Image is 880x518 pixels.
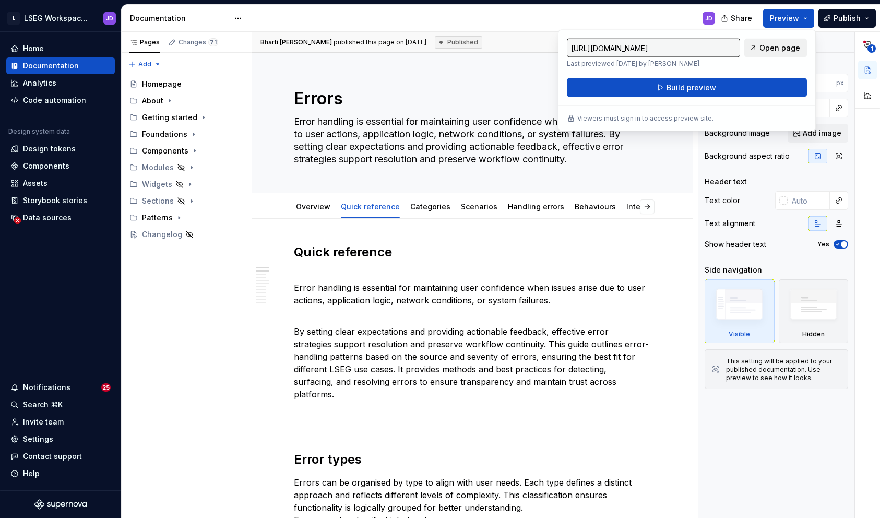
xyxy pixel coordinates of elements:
div: JD [106,14,113,22]
a: Behaviours [575,202,616,211]
div: Homepage [142,79,182,89]
div: Documentation [130,13,229,23]
button: Notifications25 [6,379,115,396]
button: Add image [788,124,848,143]
span: Build preview [667,83,716,93]
div: Page tree [125,76,247,243]
div: Visible [729,330,750,338]
div: Interactions [622,195,674,217]
span: 71 [208,38,218,46]
div: Search ⌘K [23,399,63,410]
a: Invite team [6,414,115,430]
div: About [142,96,163,106]
span: Preview [770,13,799,23]
span: Open page [759,43,800,53]
div: Data sources [23,213,72,223]
div: Hidden [779,279,849,343]
div: Pages [129,38,160,46]
svg: Supernova Logo [34,499,87,510]
button: Help [6,465,115,482]
div: Help [23,468,40,479]
a: Quick reference [341,202,400,211]
a: Design tokens [6,140,115,157]
button: Publish [818,9,876,28]
a: Changelog [125,226,247,243]
textarea: Errors [292,86,649,111]
div: L [7,12,20,25]
span: Bharti [PERSON_NAME] [260,38,332,46]
div: Scenarios [457,195,502,217]
label: Yes [817,240,829,249]
div: Foundations [142,129,187,139]
div: Getting started [142,112,197,123]
a: Open page [744,39,807,57]
a: Homepage [125,76,247,92]
div: About [125,92,247,109]
div: Contact support [23,451,82,462]
button: LLSEG Workspace Design SystemJD [2,7,119,29]
div: Widgets [125,176,247,193]
div: Handling errors [504,195,568,217]
p: Viewers must sign in to access preview site. [577,114,713,123]
div: Text color [705,195,740,206]
a: Scenarios [461,202,497,211]
span: Add [138,60,151,68]
div: Overview [292,195,335,217]
div: Widgets [142,179,172,190]
div: Invite team [23,417,64,427]
div: Categories [406,195,455,217]
div: Published [435,36,482,49]
span: 25 [101,383,111,392]
div: Design tokens [23,144,76,154]
h2: Error types [294,451,651,468]
a: Handling errors [508,202,564,211]
input: Auto [796,74,836,92]
div: Behaviours [570,195,620,217]
p: px [836,79,844,87]
button: Preview [763,9,814,28]
a: Interactions [626,202,670,211]
div: Getting started [125,109,247,126]
button: Search ⌘K [6,396,115,413]
div: Assets [23,178,47,189]
a: Assets [6,175,115,192]
a: Components [6,158,115,174]
div: This setting will be applied to your published documentation. Use preview to see how it looks. [726,357,841,382]
div: Background aspect ratio [705,151,790,161]
div: Settings [23,434,53,444]
div: Side navigation [705,265,762,275]
a: Categories [410,202,450,211]
div: Code automation [23,95,86,105]
div: Modules [142,162,174,173]
span: published this page on [DATE] [260,38,426,46]
div: Components [23,161,69,171]
a: Settings [6,431,115,448]
a: Documentation [6,57,115,74]
a: Code automation [6,92,115,109]
div: Changes [179,38,218,46]
button: Share [716,9,759,28]
div: Components [142,146,188,156]
button: Contact support [6,448,115,465]
h2: Quick reference [294,244,651,261]
div: Patterns [125,209,247,226]
div: Sections [125,193,247,209]
div: Components [125,143,247,159]
div: Visible [705,279,775,343]
p: Error handling is essential for maintaining user confidence when issues arise due to user actions... [294,269,651,307]
div: LSEG Workspace Design System [24,13,91,23]
div: Analytics [23,78,56,88]
span: Share [731,13,752,23]
span: 1 [867,44,876,53]
div: Text alignment [705,218,755,229]
span: Add image [803,128,841,138]
p: By setting clear expectations and providing actionable feedback, effective error strategies suppo... [294,313,651,413]
div: Patterns [142,213,173,223]
div: JD [705,14,712,22]
a: Home [6,40,115,57]
div: Notifications [23,382,70,393]
textarea: Error handling is essential for maintaining user confidence when issues arise due to user actions... [292,113,649,168]
p: Last previewed [DATE] by [PERSON_NAME]. [567,60,740,68]
button: Build preview [567,78,807,97]
button: Add [125,57,164,72]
